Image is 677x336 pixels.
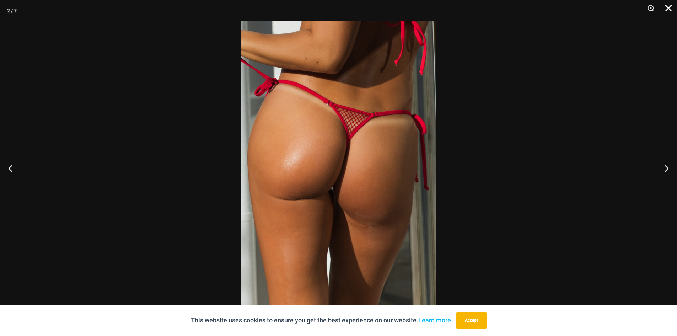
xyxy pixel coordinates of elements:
[241,21,436,315] img: Summer Storm Red 456 Micro 03
[7,5,17,16] div: 2 / 7
[650,150,677,186] button: Next
[456,312,487,329] button: Accept
[418,316,451,324] a: Learn more
[191,315,451,326] p: This website uses cookies to ensure you get the best experience on our website.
